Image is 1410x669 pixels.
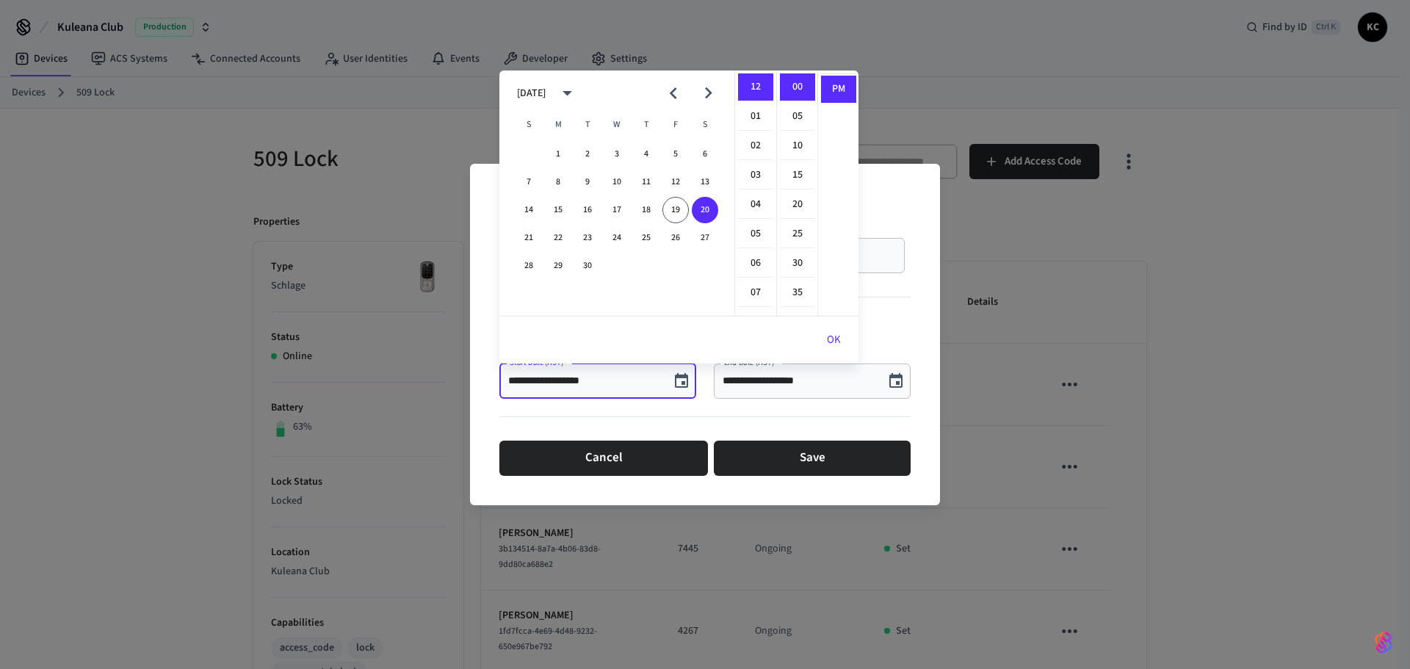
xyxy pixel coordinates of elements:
[574,141,601,167] button: 2
[604,169,630,195] button: 10
[780,132,815,160] li: 10 minutes
[662,110,689,140] span: Friday
[604,225,630,251] button: 24
[1375,631,1392,654] img: SeamLogoGradient.69752ec5.svg
[633,197,659,223] button: 18
[692,197,718,223] button: 20
[692,141,718,167] button: 6
[780,162,815,189] li: 15 minutes
[545,169,571,195] button: 8
[738,279,773,307] li: 7 hours
[662,169,689,195] button: 12
[633,225,659,251] button: 25
[780,308,815,336] li: 40 minutes
[738,250,773,278] li: 6 hours
[692,110,718,140] span: Saturday
[574,225,601,251] button: 23
[738,162,773,189] li: 3 hours
[604,141,630,167] button: 3
[574,169,601,195] button: 9
[574,253,601,279] button: 30
[633,141,659,167] button: 4
[545,110,571,140] span: Monday
[656,76,690,110] button: Previous month
[516,169,542,195] button: 7
[821,76,856,103] li: PM
[545,197,571,223] button: 15
[545,141,571,167] button: 1
[780,279,815,307] li: 35 minutes
[738,191,773,219] li: 4 hours
[738,220,773,248] li: 5 hours
[662,141,689,167] button: 5
[691,76,726,110] button: Next month
[516,253,542,279] button: 28
[780,191,815,219] li: 20 minutes
[662,225,689,251] button: 26
[780,73,815,101] li: 0 minutes
[776,70,817,316] ul: Select minutes
[574,110,601,140] span: Tuesday
[510,357,567,368] label: Start Date (HST)
[633,169,659,195] button: 11
[692,225,718,251] button: 27
[780,220,815,248] li: 25 minutes
[735,70,776,316] ul: Select hours
[714,441,911,476] button: Save
[604,197,630,223] button: 17
[545,253,571,279] button: 29
[780,250,815,278] li: 30 minutes
[574,197,601,223] button: 16
[738,73,773,101] li: 12 hours
[516,197,542,223] button: 14
[662,197,689,223] button: 19
[633,110,659,140] span: Thursday
[550,76,585,110] button: calendar view is open, switch to year view
[881,366,911,396] button: Choose date, selected date is Sep 19, 2025
[738,308,773,336] li: 8 hours
[604,110,630,140] span: Wednesday
[667,366,696,396] button: Choose date, selected date is Sep 20, 2025
[780,103,815,131] li: 5 minutes
[738,132,773,160] li: 2 hours
[499,441,708,476] button: Cancel
[724,357,778,368] label: End Date (HST)
[692,169,718,195] button: 13
[738,103,773,131] li: 1 hours
[516,225,542,251] button: 21
[809,322,858,358] button: OK
[545,225,571,251] button: 22
[516,110,542,140] span: Sunday
[517,86,546,101] div: [DATE]
[817,70,858,316] ul: Select meridiem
